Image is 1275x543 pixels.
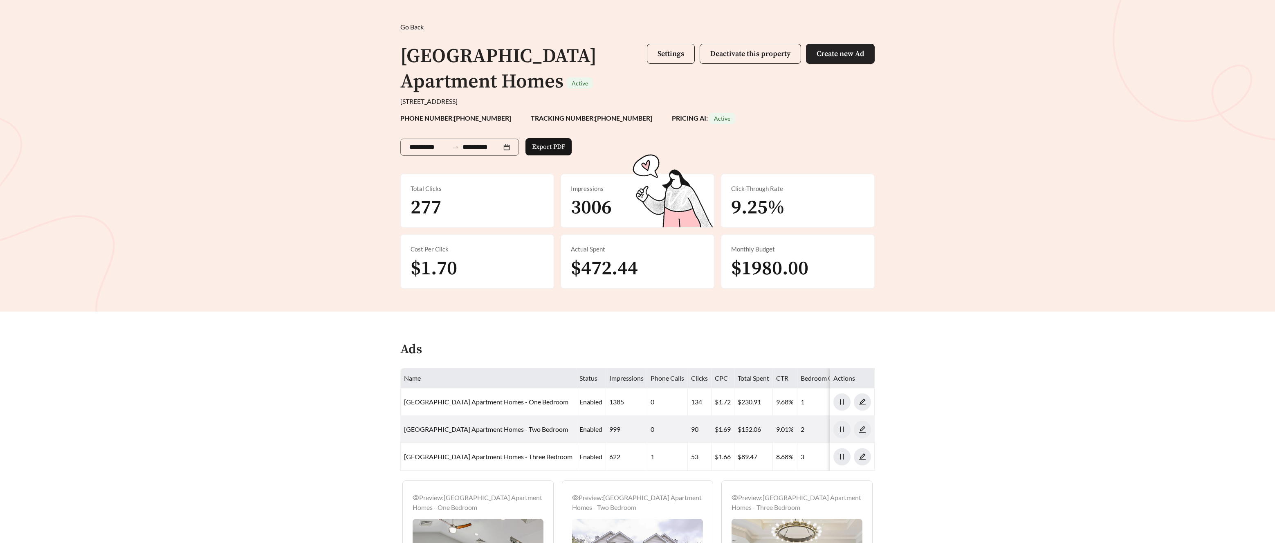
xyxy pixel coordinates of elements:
th: Clicks [688,368,712,388]
span: CPC [715,374,728,382]
h1: [GEOGRAPHIC_DATA] Apartment Homes [400,44,597,94]
td: 3 [797,443,850,471]
td: 8.68% [773,443,797,471]
span: pause [834,398,850,406]
span: pause [834,426,850,433]
div: Total Clicks [411,184,544,193]
span: enabled [579,453,602,460]
td: 134 [688,388,712,416]
span: Settings [658,49,684,58]
div: Preview: [GEOGRAPHIC_DATA] Apartment Homes - Two Bedroom [572,493,703,512]
span: enabled [579,398,602,406]
span: edit [854,453,871,460]
button: pause [833,421,851,438]
div: Click-Through Rate [731,184,864,193]
span: 9.25% [731,195,785,220]
span: 277 [411,195,441,220]
span: CTR [776,374,788,382]
td: $89.47 [734,443,773,471]
td: 2 [797,416,850,443]
span: Create new Ad [817,49,864,58]
button: edit [854,393,871,411]
td: $152.06 [734,416,773,443]
span: 3006 [571,195,612,220]
strong: TRACKING NUMBER: [PHONE_NUMBER] [531,114,652,122]
div: Monthly Budget [731,245,864,254]
span: Deactivate this property [710,49,790,58]
a: edit [854,425,871,433]
span: Go Back [400,23,424,31]
a: edit [854,398,871,406]
th: Name [401,368,576,388]
th: Impressions [606,368,647,388]
button: edit [854,421,871,438]
td: 999 [606,416,647,443]
th: Status [576,368,606,388]
div: [STREET_ADDRESS] [400,96,875,106]
button: Deactivate this property [700,44,801,64]
th: Bedroom Count [797,368,850,388]
td: 622 [606,443,647,471]
td: 1385 [606,388,647,416]
th: Total Spent [734,368,773,388]
td: 9.68% [773,388,797,416]
strong: PRICING AI: [672,114,735,122]
div: Impressions [571,184,704,193]
span: edit [854,398,871,406]
td: 0 [647,416,688,443]
td: $230.91 [734,388,773,416]
a: [GEOGRAPHIC_DATA] Apartment Homes - Two Bedroom [404,425,568,433]
span: eye [732,494,738,501]
button: pause [833,448,851,465]
button: edit [854,448,871,465]
span: enabled [579,425,602,433]
a: edit [854,453,871,460]
th: Phone Calls [647,368,688,388]
div: Cost Per Click [411,245,544,254]
span: pause [834,453,850,460]
span: Active [572,80,588,87]
span: Export PDF [532,142,565,152]
span: Active [714,115,730,122]
button: Settings [647,44,695,64]
a: [GEOGRAPHIC_DATA] Apartment Homes - Three Bedroom [404,453,572,460]
span: edit [854,426,871,433]
a: [GEOGRAPHIC_DATA] Apartment Homes - One Bedroom [404,398,568,406]
button: pause [833,393,851,411]
span: swap-right [452,144,459,151]
td: 53 [688,443,712,471]
td: 1 [797,388,850,416]
td: $1.69 [712,416,734,443]
div: Actual Spent [571,245,704,254]
td: $1.66 [712,443,734,471]
span: $1980.00 [731,256,808,281]
span: to [452,144,459,151]
button: Create new Ad [806,44,875,64]
td: 90 [688,416,712,443]
button: Export PDF [525,138,572,155]
div: Preview: [GEOGRAPHIC_DATA] Apartment Homes - Three Bedroom [732,493,862,512]
td: 1 [647,443,688,471]
span: $1.70 [411,256,457,281]
td: $1.72 [712,388,734,416]
h4: Ads [400,343,422,357]
strong: PHONE NUMBER: [PHONE_NUMBER] [400,114,511,122]
td: 9.01% [773,416,797,443]
td: 0 [647,388,688,416]
span: eye [572,494,579,501]
span: $472.44 [571,256,638,281]
th: Actions [830,368,875,388]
